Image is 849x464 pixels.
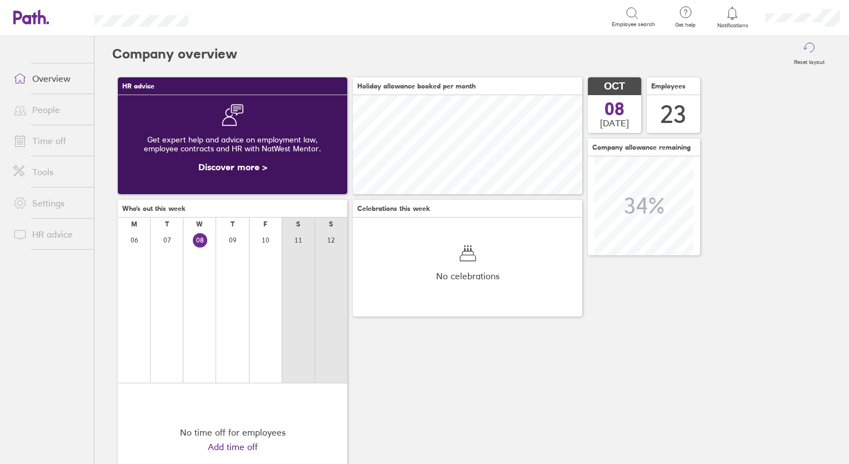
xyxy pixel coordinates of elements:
[651,82,686,90] span: Employees
[4,98,94,121] a: People
[4,192,94,214] a: Settings
[667,22,703,28] span: Get help
[112,36,237,72] h2: Company overview
[231,220,234,228] div: T
[660,100,687,129] div: 23
[592,144,691,151] span: Company allowance remaining
[604,81,625,92] span: OCT
[4,67,94,90] a: Overview
[131,220,137,228] div: M
[600,118,629,128] span: [DATE]
[4,130,94,152] a: Time off
[4,223,94,245] a: HR advice
[208,442,258,452] a: Add time off
[787,36,831,72] button: Reset layout
[122,82,154,90] span: HR advice
[436,271,500,281] span: No celebrations
[4,161,94,183] a: Tools
[218,12,247,22] div: Search
[165,220,169,228] div: T
[357,205,430,213] span: Celebrations this week
[196,220,203,228] div: W
[180,427,286,437] div: No time off for employees
[198,161,267,172] a: Discover more >
[787,56,831,66] label: Reset layout
[715,6,751,29] a: Notifications
[329,220,333,228] div: S
[357,82,476,90] span: Holiday allowance booked per month
[612,21,655,28] span: Employee search
[296,220,300,228] div: S
[263,220,267,228] div: F
[122,205,186,213] span: Who's out this week
[715,22,751,29] span: Notifications
[605,100,625,118] span: 08
[127,126,338,162] div: Get expert help and advice on employment law, employee contracts and HR with NatWest Mentor.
